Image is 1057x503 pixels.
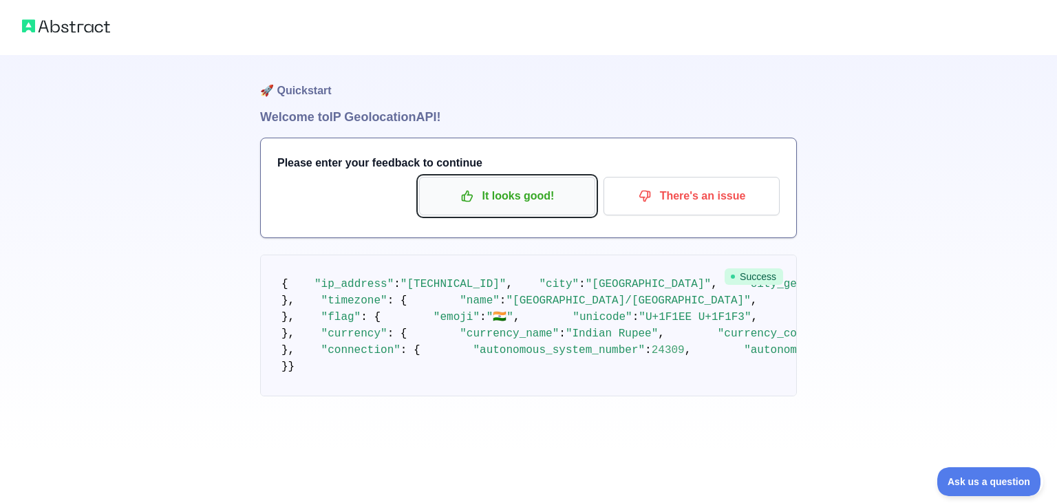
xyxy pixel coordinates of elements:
span: "name" [460,295,500,307]
span: "U+1F1EE U+1F1F3" [639,311,751,323]
span: : { [401,344,420,356]
span: , [711,278,718,290]
span: : [632,311,639,323]
span: "emoji" [434,311,480,323]
span: "🇮🇳" [487,311,513,323]
h1: Welcome to IP Geolocation API! [260,107,797,127]
span: : [500,295,506,307]
span: : [480,311,487,323]
span: "autonomous_system_number" [473,344,645,356]
span: "autonomous_system_organization" [744,344,955,356]
span: , [685,344,692,356]
span: "[TECHNICAL_ID]" [401,278,506,290]
span: , [506,278,513,290]
span: : { [387,295,407,307]
span: "flag" [321,311,361,323]
span: "ip_address" [314,278,394,290]
span: , [751,311,758,323]
span: { [281,278,288,290]
span: Success [725,268,783,285]
span: "timezone" [321,295,387,307]
h1: 🚀 Quickstart [260,55,797,107]
button: There's an issue [604,177,780,215]
span: , [751,295,758,307]
span: : [579,278,586,290]
span: "[GEOGRAPHIC_DATA]/[GEOGRAPHIC_DATA]" [506,295,750,307]
span: "Indian Rupee" [566,328,658,340]
span: "city" [539,278,579,290]
button: It looks good! [419,177,595,215]
h3: Please enter your feedback to continue [277,155,780,171]
span: "currency_name" [460,328,559,340]
img: Abstract logo [22,17,110,36]
span: "currency_code" [718,328,817,340]
p: It looks good! [429,184,585,208]
span: 24309 [652,344,685,356]
span: "unicode" [573,311,632,323]
span: : [559,328,566,340]
p: There's an issue [614,184,769,208]
span: : { [387,328,407,340]
span: "currency" [321,328,387,340]
span: : { [361,311,381,323]
span: "connection" [321,344,401,356]
span: , [658,328,665,340]
span: "[GEOGRAPHIC_DATA]" [586,278,711,290]
span: : [394,278,401,290]
span: , [513,311,520,323]
span: : [645,344,652,356]
iframe: Toggle Customer Support [937,467,1043,496]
